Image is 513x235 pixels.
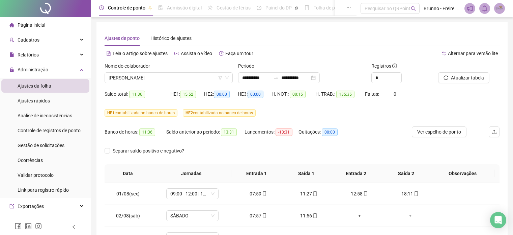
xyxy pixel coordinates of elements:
[431,164,494,183] th: Observações
[18,52,39,57] span: Relatórios
[272,90,315,98] div: H. NOT.:
[467,5,473,11] span: notification
[413,191,419,196] span: mobile
[18,98,50,103] span: Ajustes rápidos
[116,213,140,218] span: 02/08(sáb)
[18,22,45,28] span: Página inicial
[265,5,292,10] span: Painel do DP
[9,38,14,42] span: user-add
[18,204,44,209] span: Exportações
[166,128,245,136] div: Saldo anterior ao período:
[257,5,261,10] span: dashboard
[313,5,357,10] span: Folha de pagamento
[109,73,229,83] span: BRUNNO PAZINI ORECHIO
[113,51,168,56] span: Leia o artigo sobre ajustes
[167,5,202,10] span: Admissão digital
[305,5,309,10] span: book
[412,126,466,137] button: Ver espelho de ponto
[273,75,279,80] span: to
[105,128,166,136] div: Banco de horas:
[363,191,368,196] span: mobile
[15,223,22,230] span: facebook
[444,75,448,80] span: reload
[312,191,317,196] span: mobile
[9,67,14,72] span: lock
[150,36,192,41] span: Histórico de ajustes
[158,5,163,10] span: file-done
[261,191,267,196] span: mobile
[25,223,32,230] span: linkedin
[365,91,380,97] span: Faltas:
[214,91,230,98] span: 00:00
[35,223,42,230] span: instagram
[315,90,365,98] div: H. TRAB.:
[436,170,489,177] span: Observações
[18,158,43,163] span: Ocorrências
[276,128,292,136] span: -13:31
[371,62,397,70] span: Registros
[225,76,229,80] span: down
[186,111,193,115] span: HE 2
[181,51,212,56] span: Assista o vídeo
[183,109,256,117] span: contabilizada no banco de horas
[105,90,170,98] div: Saldo total:
[18,128,81,133] span: Controle de registros de ponto
[273,75,279,80] span: swap-right
[294,6,298,10] span: pushpin
[99,5,104,10] span: clock-circle
[411,6,416,11] span: search
[340,212,379,219] div: +
[417,128,461,136] span: Ver espelho de ponto
[116,191,140,196] span: 01/08(sex)
[494,3,505,14] img: 21297
[440,212,480,219] div: -
[18,218,42,224] span: Integrações
[331,164,381,183] th: Entrada 2
[248,91,263,98] span: 00:00
[219,51,224,56] span: history
[180,91,196,98] span: 15:52
[441,51,446,56] span: swap
[18,143,64,148] span: Gestão de solicitações
[18,83,51,89] span: Ajustes da folha
[18,37,39,43] span: Cadastros
[312,213,317,218] span: mobile
[105,164,151,183] th: Data
[217,5,251,10] span: Gestão de férias
[129,91,145,98] span: 11:36
[18,113,72,118] span: Análise de inconsistências
[139,128,155,136] span: 11:36
[381,164,431,183] th: Saída 2
[151,164,231,183] th: Jornadas
[105,62,154,70] label: Nome do colaborador
[451,74,484,81] span: Atualizar tabela
[390,212,430,219] div: +
[392,64,397,68] span: info-circle
[491,129,497,135] span: upload
[238,212,278,219] div: 07:57
[289,212,329,219] div: 11:56
[105,109,177,117] span: contabilizada no banco de horas
[18,172,54,178] span: Validar protocolo
[105,36,140,41] span: Ajustes de ponto
[238,62,259,70] label: Período
[390,190,430,197] div: 18:11
[238,190,278,197] div: 07:59
[107,111,115,115] span: HE 1
[72,225,76,229] span: left
[322,128,338,136] span: 00:00
[18,67,48,72] span: Administração
[221,128,237,136] span: 13:31
[208,5,212,10] span: sun
[170,90,204,98] div: HE 1:
[394,91,396,97] span: 0
[231,164,281,183] th: Entrada 1
[174,51,179,56] span: youtube
[204,90,238,98] div: HE 2:
[9,204,14,209] span: export
[438,72,489,83] button: Atualizar tabela
[290,91,306,98] span: 00:15
[9,52,14,57] span: file
[170,211,215,221] span: SÁBADO
[18,187,69,193] span: Link para registro rápido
